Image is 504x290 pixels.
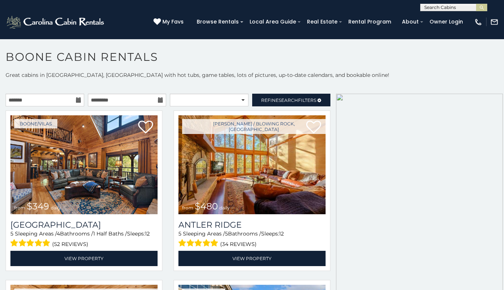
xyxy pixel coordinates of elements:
[261,97,316,103] span: Refine Filters
[14,205,25,211] span: from
[398,16,422,28] a: About
[52,239,88,249] span: (52 reviews)
[225,230,228,237] span: 5
[10,230,158,249] div: Sleeping Areas / Bathrooms / Sleeps:
[10,220,158,230] a: [GEOGRAPHIC_DATA]
[14,119,57,128] a: Boone/Vilas
[279,230,284,237] span: 12
[145,230,150,237] span: 12
[303,16,341,28] a: Real Estate
[490,18,498,26] img: mail-regular-white.png
[178,230,181,237] span: 5
[345,16,395,28] a: Rental Program
[252,94,331,106] a: RefineSearchFilters
[178,251,326,266] a: View Property
[138,120,153,135] a: Add to favorites
[178,115,326,214] a: Antler Ridge from $480 daily
[182,205,193,211] span: from
[426,16,467,28] a: Owner Login
[195,201,218,212] span: $480
[57,230,60,237] span: 4
[153,18,186,26] a: My Favs
[6,15,106,29] img: White-1-2.png
[10,230,13,237] span: 5
[10,115,158,214] a: Diamond Creek Lodge from $349 daily
[182,119,326,134] a: [PERSON_NAME] / Blowing Rock, [GEOGRAPHIC_DATA]
[162,18,184,26] span: My Favs
[27,201,49,212] span: $349
[220,239,257,249] span: (34 reviews)
[246,16,300,28] a: Local Area Guide
[51,205,61,211] span: daily
[93,230,127,237] span: 1 Half Baths /
[178,115,326,214] img: Antler Ridge
[10,220,158,230] h3: Diamond Creek Lodge
[219,205,230,211] span: daily
[178,220,326,230] a: Antler Ridge
[474,18,482,26] img: phone-regular-white.png
[178,230,326,249] div: Sleeping Areas / Bathrooms / Sleeps:
[279,97,298,103] span: Search
[10,115,158,214] img: Diamond Creek Lodge
[10,251,158,266] a: View Property
[193,16,243,28] a: Browse Rentals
